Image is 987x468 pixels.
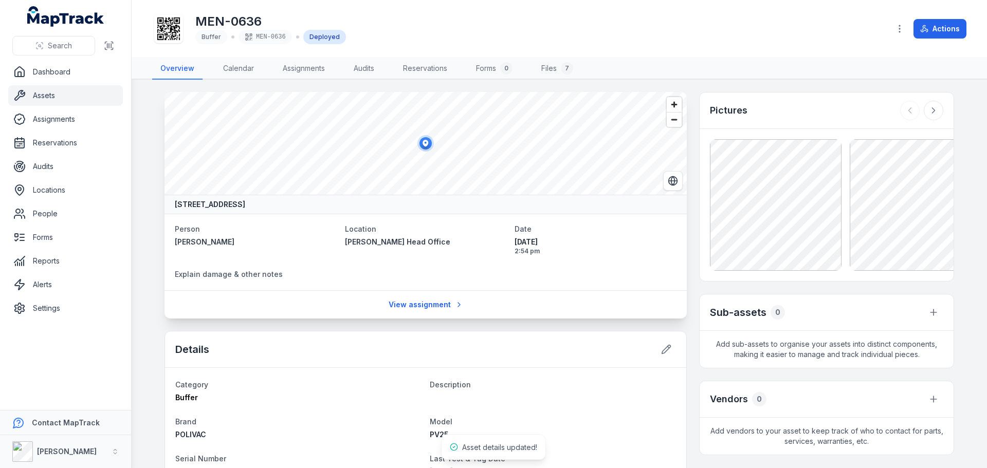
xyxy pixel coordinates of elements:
[515,237,677,255] time: 9/15/2025, 2:54:50 PM
[175,380,208,389] span: Category
[710,305,766,320] h2: Sub-assets
[8,180,123,200] a: Locations
[515,247,677,255] span: 2:54 pm
[175,199,245,210] strong: [STREET_ADDRESS]
[32,418,100,427] strong: Contact MapTrack
[175,393,198,402] span: Buffer
[430,417,452,426] span: Model
[8,109,123,129] a: Assignments
[152,58,203,80] a: Overview
[164,92,687,195] canvas: Map
[500,62,513,74] div: 0
[12,36,95,55] button: Search
[175,430,206,439] span: POLIVAC
[8,227,123,248] a: Forms
[395,58,455,80] a: Reservations
[430,454,505,463] span: Last Test & Tag Date
[913,19,966,39] button: Actions
[345,58,382,80] a: Audits
[752,392,766,406] div: 0
[8,203,123,224] a: People
[533,58,581,80] a: Files7
[175,342,209,357] h2: Details
[667,97,682,112] button: Zoom in
[275,58,333,80] a: Assignments
[175,224,200,233] span: Person
[8,298,123,319] a: Settings
[175,454,226,463] span: Serial Number
[515,224,532,233] span: Date
[345,237,507,247] a: [PERSON_NAME] Head Office
[430,430,449,439] span: PV25
[48,41,72,51] span: Search
[8,274,123,295] a: Alerts
[561,62,573,74] div: 7
[382,295,470,314] a: View assignment
[202,33,221,41] span: Buffer
[239,30,292,44] div: MEN-0636
[700,331,954,368] span: Add sub-assets to organise your assets into distinct components, making it easier to manage and t...
[468,58,521,80] a: Forms0
[710,103,747,118] h3: Pictures
[27,6,104,27] a: MapTrack
[8,251,123,271] a: Reports
[710,392,748,406] h3: Vendors
[771,305,785,320] div: 0
[175,237,337,247] a: [PERSON_NAME]
[345,224,376,233] span: Location
[37,447,97,456] strong: [PERSON_NAME]
[195,13,346,30] h1: MEN-0636
[175,270,283,278] span: Explain damage & other notes
[515,237,677,247] span: [DATE]
[8,62,123,82] a: Dashboard
[430,380,471,389] span: Description
[462,443,537,452] span: Asset details updated!
[667,112,682,127] button: Zoom out
[700,418,954,455] span: Add vendors to your asset to keep track of who to contact for parts, services, warranties, etc.
[303,30,346,44] div: Deployed
[8,133,123,153] a: Reservations
[345,237,450,246] span: [PERSON_NAME] Head Office
[215,58,262,80] a: Calendar
[663,171,683,191] button: Switch to Satellite View
[175,417,196,426] span: Brand
[8,156,123,177] a: Audits
[8,85,123,106] a: Assets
